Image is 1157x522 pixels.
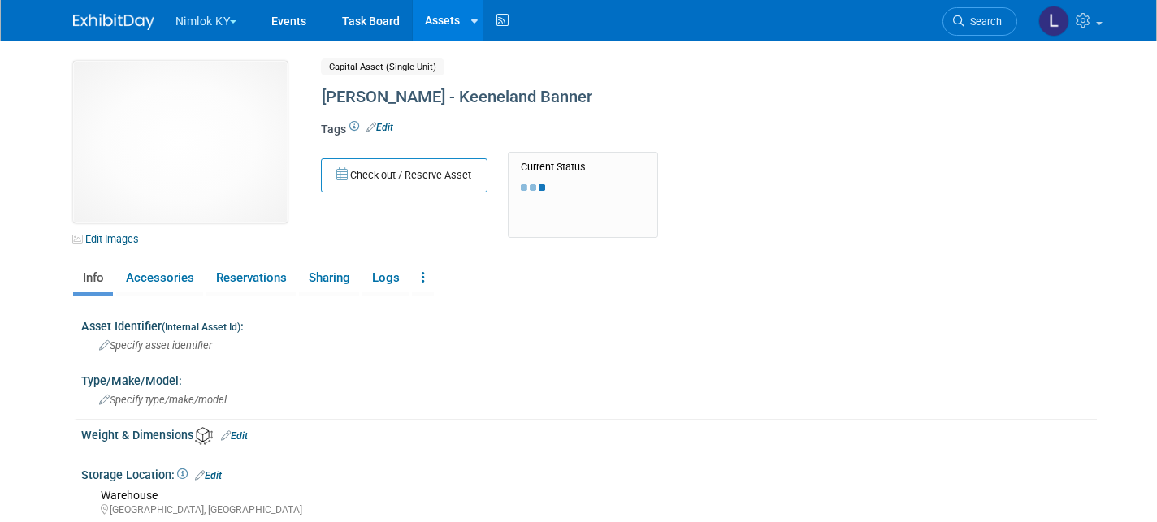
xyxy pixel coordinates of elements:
[81,423,1097,445] div: Weight & Dimensions
[73,229,145,249] a: Edit Images
[221,430,248,442] a: Edit
[73,61,288,223] img: View Images
[942,7,1017,36] a: Search
[206,264,296,292] a: Reservations
[366,122,393,133] a: Edit
[321,158,487,192] button: Check out / Reserve Asset
[299,264,359,292] a: Sharing
[101,489,158,502] span: Warehouse
[316,83,987,112] div: [PERSON_NAME] - Keeneland Banner
[195,470,222,481] a: Edit
[101,503,1085,517] div: [GEOGRAPHIC_DATA], [GEOGRAPHIC_DATA]
[321,121,987,149] div: Tags
[73,14,154,30] img: ExhibitDay
[1038,6,1069,37] img: Luc Schaefer
[321,58,444,75] span: Capital Asset (Single-Unit)
[521,161,645,174] div: Current Status
[964,15,1002,28] span: Search
[362,264,409,292] a: Logs
[99,394,227,406] span: Specify type/make/model
[99,339,212,352] span: Specify asset identifier
[116,264,203,292] a: Accessories
[162,321,240,333] small: (Internal Asset Id)
[81,369,1097,389] div: Type/Make/Model:
[521,184,545,191] img: loading...
[73,264,113,292] a: Info
[81,463,1097,484] div: Storage Location:
[195,427,213,445] img: Asset Weight and Dimensions
[81,314,1097,334] div: Asset Identifier :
